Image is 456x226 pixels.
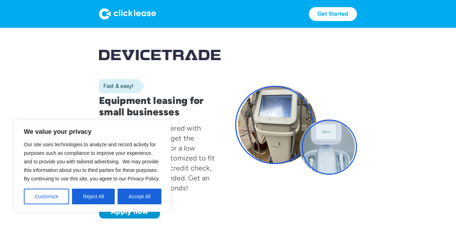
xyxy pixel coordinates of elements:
[118,189,161,204] button: Accept All
[309,7,357,21] a: Get Started
[99,95,221,117] h1: Equipment leasing for small businesses
[24,189,69,204] button: Customize
[24,142,160,182] span: Our site uses technologies to analyze and record activity for purposes such as compliance to impr...
[24,127,161,136] p: We value your privacy
[99,83,134,90] div: Fast & easy!
[99,8,156,20] img: Logo
[14,120,171,212] div: We value your privacy
[72,189,115,204] button: Reject All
